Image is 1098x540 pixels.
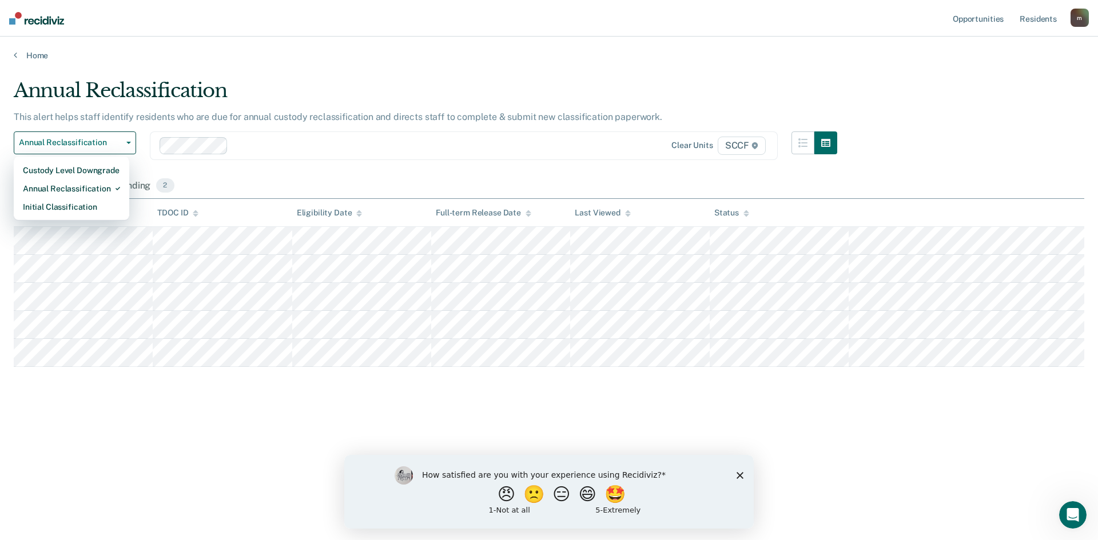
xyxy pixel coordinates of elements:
img: Recidiviz [9,12,64,25]
span: 2 [156,178,174,193]
iframe: Survey by Kim from Recidiviz [344,455,754,529]
div: Status [714,208,749,218]
button: Annual Reclassification [14,131,136,154]
div: Pending2 [114,174,176,199]
span: Annual Reclassification [19,138,122,147]
div: Annual Reclassification [14,79,837,111]
div: Clear units [671,141,713,150]
div: Initial Classification [23,198,120,216]
div: TDOC ID [157,208,198,218]
p: This alert helps staff identify residents who are due for annual custody reclassification and dir... [14,111,662,122]
iframe: Intercom live chat [1059,501,1087,529]
div: Eligibility Date [297,208,363,218]
div: Last Viewed [575,208,630,218]
div: Full-term Release Date [436,208,531,218]
div: Custody Level Downgrade [23,161,120,179]
div: Annual Reclassification [23,179,120,198]
a: Home [14,50,1084,61]
span: SCCF [718,137,766,155]
button: m [1071,9,1089,27]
